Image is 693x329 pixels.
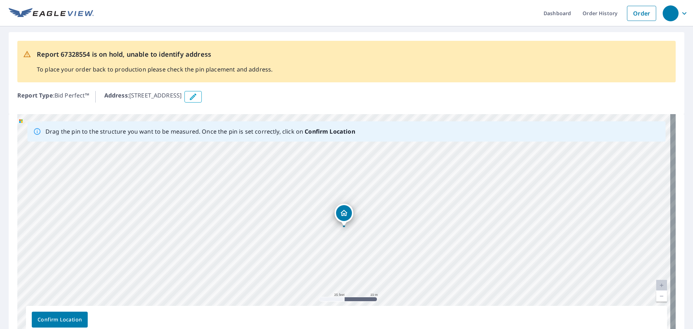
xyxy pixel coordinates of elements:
b: Address [104,91,128,99]
div: Dropped pin, building 1, Residential property, 318 Victory Hwy Painted Post, NY 14870 [335,204,353,226]
img: EV Logo [9,8,94,19]
p: : [STREET_ADDRESS] [104,91,182,103]
a: Current Level 20, Zoom In Disabled [656,280,667,291]
p: : Bid Perfect™ [17,91,90,103]
p: Report 67328554 is on hold, unable to identify address [37,49,273,59]
b: Confirm Location [305,127,355,135]
p: To place your order back to production please check the pin placement and address. [37,65,273,74]
a: Order [627,6,656,21]
button: Confirm Location [32,312,88,328]
p: Drag the pin to the structure you want to be measured. Once the pin is set correctly, click on [45,127,355,136]
a: Current Level 20, Zoom Out [656,291,667,302]
b: Report Type [17,91,53,99]
span: Confirm Location [38,315,82,324]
